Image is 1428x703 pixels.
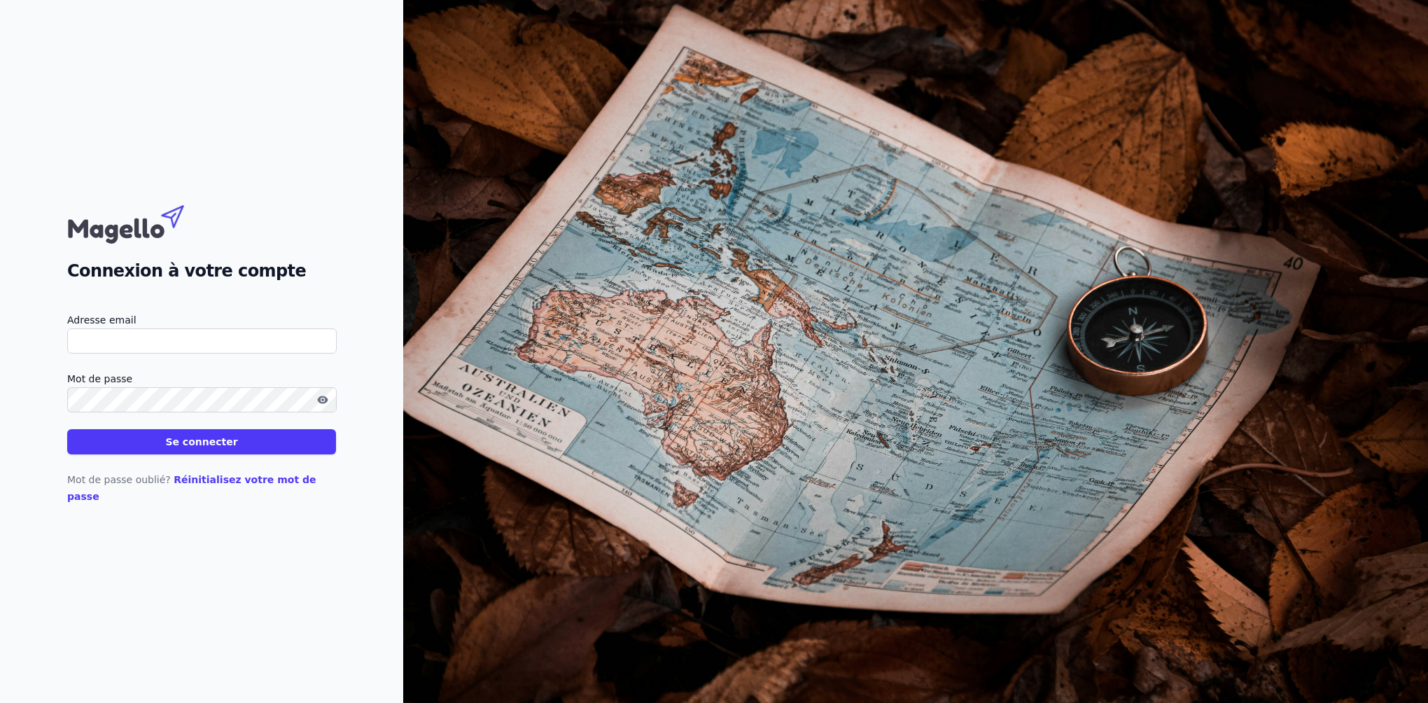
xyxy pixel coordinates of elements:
label: Mot de passe [67,370,336,387]
img: Magello [67,198,214,247]
a: Réinitialisez votre mot de passe [67,474,316,502]
label: Adresse email [67,312,336,328]
h2: Connexion à votre compte [67,258,336,284]
button: Se connecter [67,429,336,454]
p: Mot de passe oublié? [67,471,336,505]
